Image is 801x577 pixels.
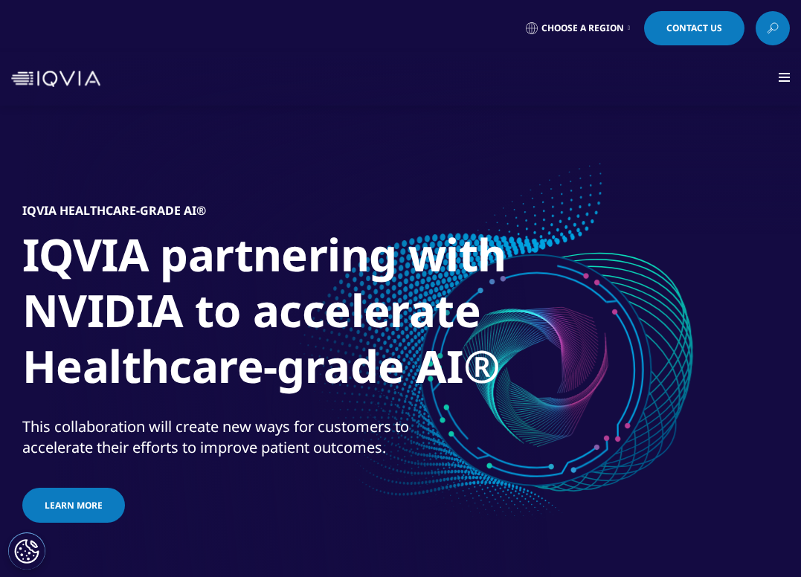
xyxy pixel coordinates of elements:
[8,532,45,570] button: Cookies Settings
[22,488,125,523] a: Learn more
[11,71,100,87] img: IQVIA Healthcare Information Technology and Pharma Clinical Research Company
[45,499,103,512] span: Learn more
[644,11,744,45] a: Contact Us
[666,24,722,33] span: Contact Us
[541,22,624,34] span: Choose a Region
[22,416,457,458] div: This collaboration will create new ways for customers to accelerate their efforts to improve pati...
[22,227,580,403] h1: IQVIA partnering with NVIDIA to accelerate Healthcare-grade AI®
[22,203,206,218] h5: IQVIA Healthcare-grade AI®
